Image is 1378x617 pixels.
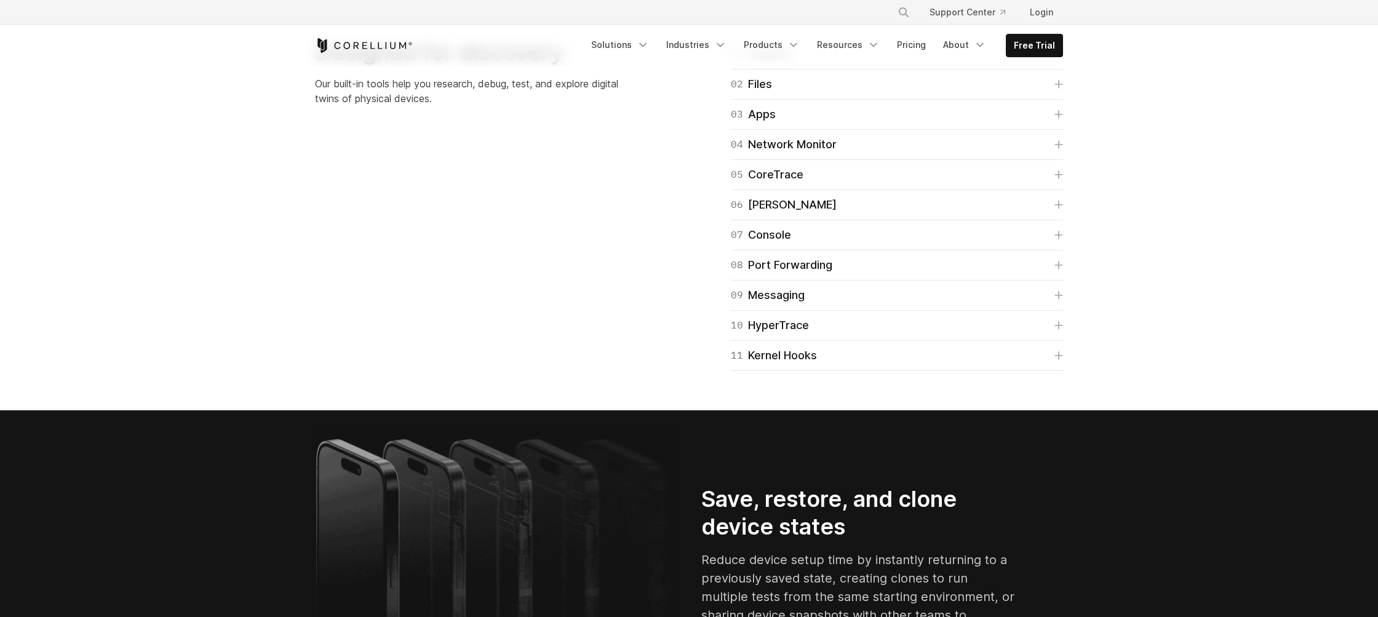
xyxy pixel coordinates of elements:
a: 08Port Forwarding [731,257,1063,274]
button: Search [893,1,915,23]
h2: Save, restore, and clone device states [701,485,1016,541]
a: 07Console [731,226,1063,244]
a: 09Messaging [731,287,1063,304]
div: Apps [731,106,776,123]
span: 11 [731,347,743,364]
a: Industries [659,34,734,56]
div: CoreTrace [731,166,803,183]
div: HyperTrace [731,317,809,334]
a: Free Trial [1006,34,1062,57]
a: Solutions [584,34,656,56]
span: 09 [731,287,743,304]
div: Console [731,226,791,244]
a: 02Files [731,76,1063,93]
div: Files [731,76,772,93]
span: 03 [731,106,743,123]
div: Messaging [731,287,805,304]
a: Resources [810,34,887,56]
a: Pricing [890,34,933,56]
a: 04Network Monitor [731,136,1063,153]
a: 10HyperTrace [731,317,1063,334]
span: 06 [731,196,743,213]
a: About [936,34,994,56]
div: Navigation Menu [883,1,1063,23]
p: Our built-in tools help you research, debug, test, and explore digital twins of physical devices. [315,76,630,106]
a: Support Center [920,1,1015,23]
span: 02 [731,76,743,93]
span: 05 [731,166,743,183]
a: Corellium Home [315,38,413,53]
div: Port Forwarding [731,257,832,274]
div: [PERSON_NAME] [731,196,837,213]
a: 05CoreTrace [731,166,1063,183]
a: Login [1020,1,1063,23]
span: 08 [731,257,743,274]
span: 04 [731,136,743,153]
div: Navigation Menu [584,34,1063,57]
a: 11Kernel Hooks [731,347,1063,364]
span: 10 [731,317,743,334]
a: 03Apps [731,106,1063,123]
a: Products [736,34,807,56]
a: 06[PERSON_NAME] [731,196,1063,213]
div: Network Monitor [731,136,837,153]
span: 07 [731,226,743,244]
div: Kernel Hooks [731,347,817,364]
